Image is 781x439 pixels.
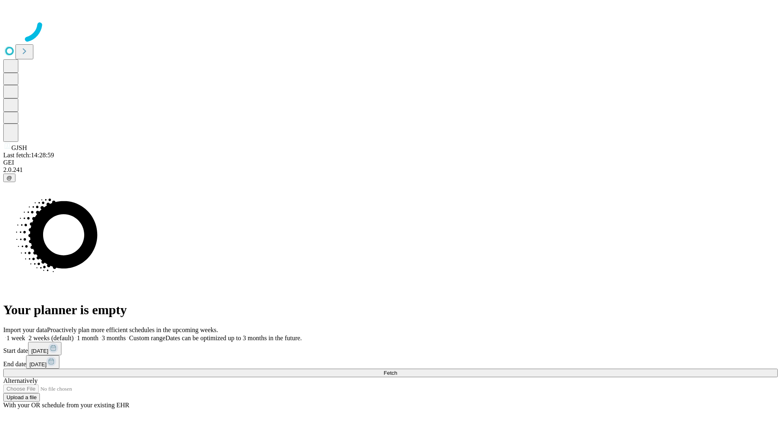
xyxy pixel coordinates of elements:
[31,348,48,354] span: [DATE]
[166,335,302,341] span: Dates can be optimized up to 3 months in the future.
[3,369,778,377] button: Fetch
[3,152,54,159] span: Last fetch: 14:28:59
[3,326,47,333] span: Import your data
[3,377,37,384] span: Alternatively
[384,370,397,376] span: Fetch
[47,326,218,333] span: Proactively plan more efficient schedules in the upcoming weeks.
[28,342,61,355] button: [DATE]
[26,355,59,369] button: [DATE]
[3,159,778,166] div: GEI
[3,302,778,317] h1: Your planner is empty
[3,166,778,174] div: 2.0.241
[28,335,74,341] span: 2 weeks (default)
[77,335,98,341] span: 1 month
[3,342,778,355] div: Start date
[3,393,40,402] button: Upload a file
[7,335,25,341] span: 1 week
[129,335,165,341] span: Custom range
[11,144,27,151] span: GJSH
[29,361,46,367] span: [DATE]
[7,175,12,181] span: @
[102,335,126,341] span: 3 months
[3,355,778,369] div: End date
[3,174,15,182] button: @
[3,402,129,409] span: With your OR schedule from your existing EHR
